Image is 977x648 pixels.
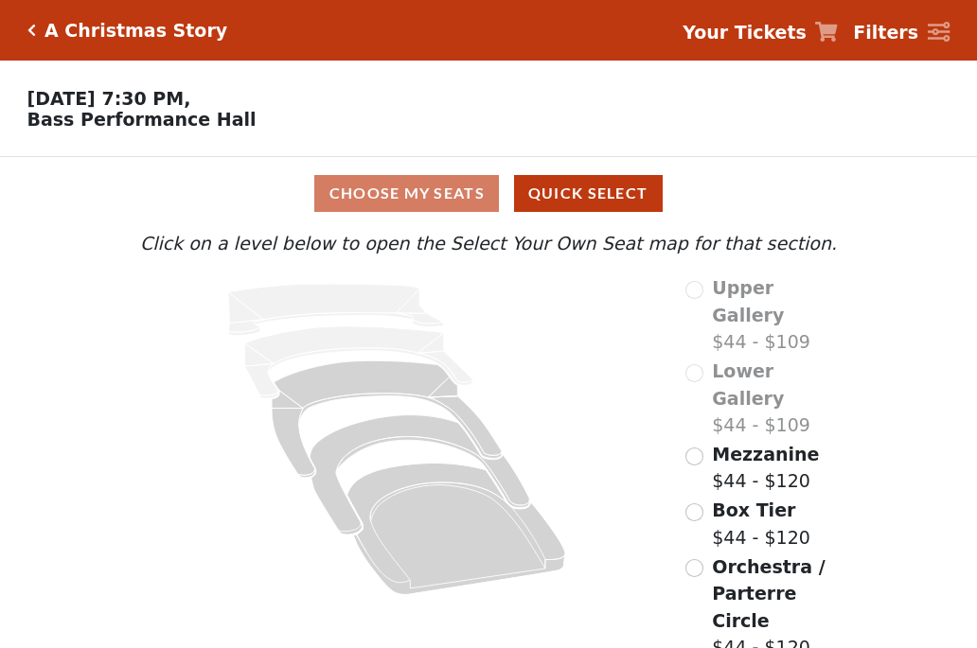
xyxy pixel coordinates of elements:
h5: A Christmas Story [44,20,227,42]
span: Lower Gallery [712,360,784,409]
path: Upper Gallery - Seats Available: 0 [228,284,444,336]
button: Quick Select [514,175,663,212]
label: $44 - $109 [712,358,842,439]
a: Click here to go back to filters [27,24,36,37]
path: Lower Gallery - Seats Available: 0 [245,326,473,398]
a: Your Tickets [683,19,838,46]
label: $44 - $120 [712,497,810,551]
label: $44 - $109 [712,274,842,356]
span: Orchestra / Parterre Circle [712,556,825,631]
path: Orchestra / Parterre Circle - Seats Available: 203 [347,464,566,595]
span: Box Tier [712,499,795,520]
p: Click on a level below to open the Select Your Own Seat map for that section. [135,230,842,257]
strong: Your Tickets [683,22,807,43]
label: $44 - $120 [712,441,819,495]
strong: Filters [853,22,918,43]
a: Filters [853,19,950,46]
span: Mezzanine [712,444,819,464]
span: Upper Gallery [712,277,784,325]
